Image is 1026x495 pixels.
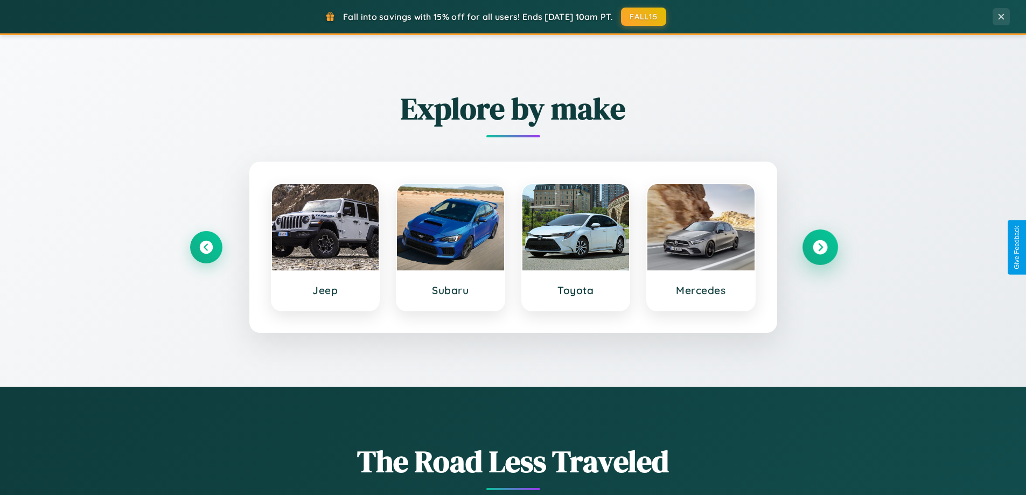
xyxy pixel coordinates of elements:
[658,284,744,297] h3: Mercedes
[1013,226,1021,269] div: Give Feedback
[621,8,666,26] button: FALL15
[533,284,619,297] h3: Toyota
[343,11,613,22] span: Fall into savings with 15% off for all users! Ends [DATE] 10am PT.
[283,284,368,297] h3: Jeep
[408,284,493,297] h3: Subaru
[190,88,836,129] h2: Explore by make
[190,441,836,482] h1: The Road Less Traveled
